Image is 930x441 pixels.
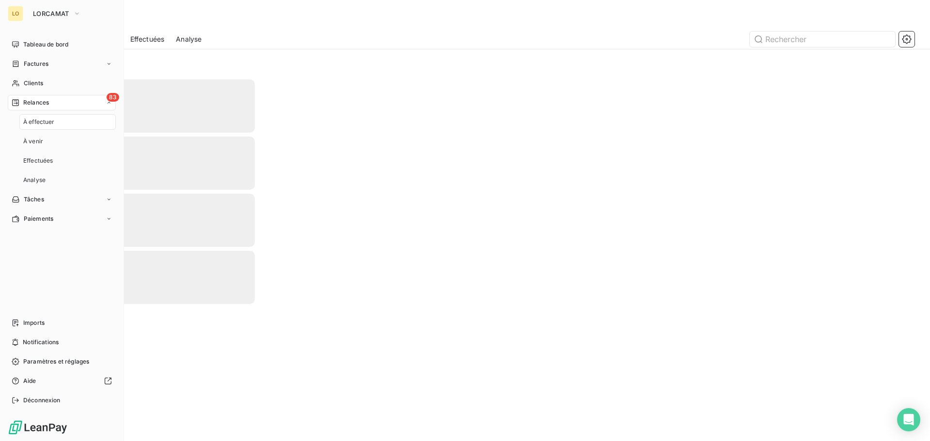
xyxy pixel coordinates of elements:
span: Paiements [24,214,53,223]
span: Analyse [23,176,46,184]
span: Analyse [176,34,201,44]
input: Rechercher [750,31,895,47]
span: Clients [24,79,43,88]
span: LORCAMAT [33,10,69,17]
span: Effectuées [130,34,165,44]
span: Déconnexion [23,396,61,405]
span: À venir [23,137,43,146]
a: Aide [8,373,116,389]
span: Notifications [23,338,59,347]
span: Tableau de bord [23,40,68,49]
div: LO [8,6,23,21]
span: Imports [23,319,45,327]
span: Effectuées [23,156,53,165]
span: Paramètres et réglages [23,357,89,366]
img: Logo LeanPay [8,420,68,435]
span: Tâches [24,195,44,204]
span: Aide [23,377,36,385]
div: Open Intercom Messenger [897,408,920,431]
span: 83 [107,93,119,102]
span: Relances [23,98,49,107]
span: À effectuer [23,118,55,126]
span: Factures [24,60,48,68]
